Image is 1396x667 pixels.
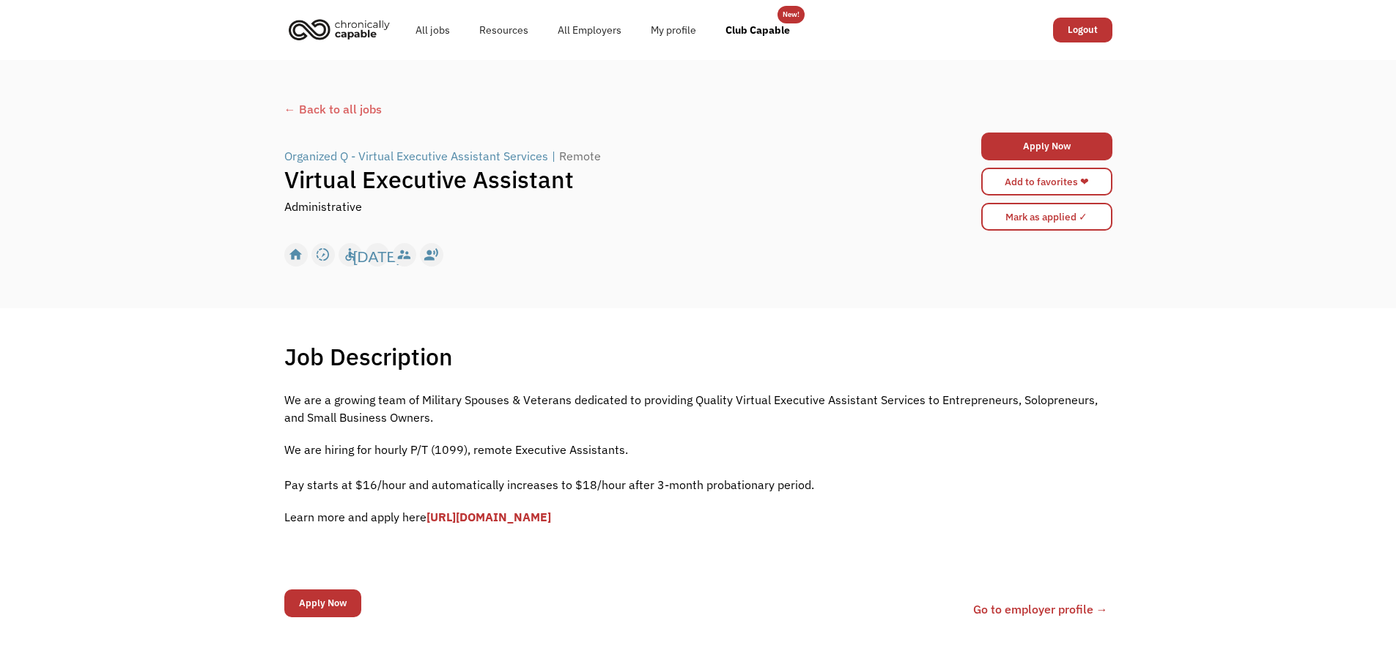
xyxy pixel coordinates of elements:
[424,244,439,266] div: record_voice_over
[342,244,358,266] div: accessible
[559,147,601,165] div: Remote
[353,244,401,266] div: [DATE]
[711,7,805,53] a: Club Capable
[981,203,1112,231] input: Mark as applied ✓
[284,391,1112,426] p: We are a growing team of Military Spouses & Veterans dedicated to providing Quality Virtual Execu...
[284,342,453,371] h1: Job Description
[636,7,711,53] a: My profile
[284,147,548,165] div: Organized Q - Virtual Executive Assistant Services
[315,244,330,266] div: slow_motion_video
[284,589,361,617] input: Apply Now
[396,244,412,266] div: supervisor_account
[981,168,1112,195] a: Add to favorites ❤
[981,199,1112,234] form: Mark as applied form
[288,244,303,266] div: home
[973,600,1108,618] a: Go to employer profile →
[284,198,362,215] div: Administrative
[284,441,1112,493] p: We are hiring for hourly P/T (1099), remote Executive Assistants. ‍ Pay starts at $16/hour and au...
[284,13,401,45] a: home
[284,13,394,45] img: Chronically Capable logo
[284,147,605,165] a: Organized Q - Virtual Executive Assistant Services|Remote
[1053,18,1112,42] a: Logout
[426,510,551,524] a: [URL][DOMAIN_NAME]
[284,100,1112,118] a: ← Back to all jobs
[465,7,543,53] a: Resources
[284,165,906,194] h1: Virtual Executive Assistant
[552,147,555,165] div: |
[981,133,1112,160] a: Apply Now
[284,586,361,621] form: Email Form
[543,7,636,53] a: All Employers
[284,508,1112,526] p: Learn more and apply here
[783,6,799,23] div: New!
[401,7,465,53] a: All jobs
